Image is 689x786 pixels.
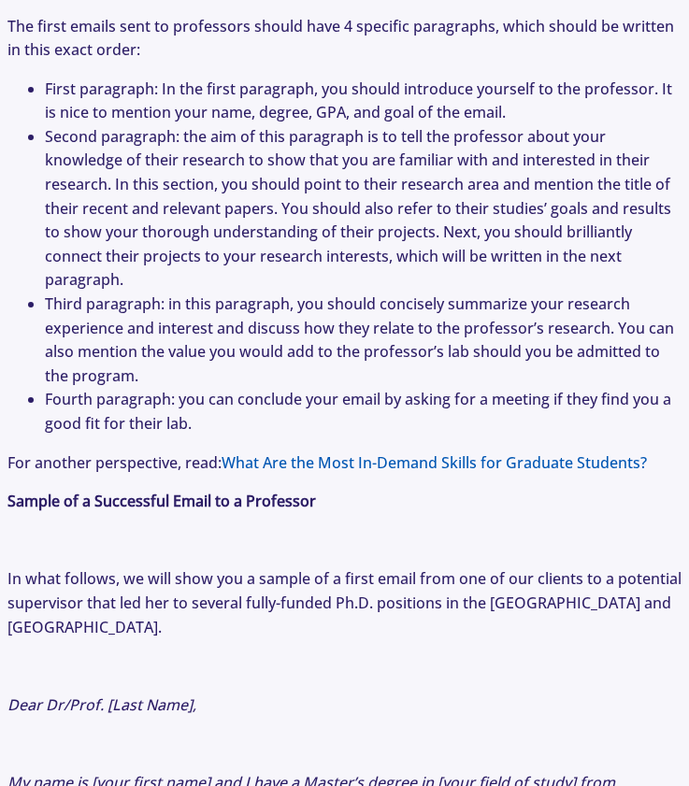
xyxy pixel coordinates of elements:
li: Second paragraph: the aim of this paragraph is to tell the professor about your knowledge of thei... [45,125,682,293]
li: Third paragraph: in this paragraph, you should concisely summarize your research experience and i... [45,293,682,388]
i: Dear Dr/Prof. [Last Name], [7,694,196,715]
strong: Sample of a Successful Email to a Professor [7,491,316,511]
li: First paragraph: In the first paragraph, you should introduce yourself to the professor. It is ni... [45,78,682,125]
p: In what follows, we will show you a sample of a first email from one of our clients to a potentia... [7,567,682,639]
p: The first emails sent to professors should have 4 specific paragraphs, which should be written in... [7,15,682,63]
a: What Are the Most In-Demand Skills for Graduate Students? [222,452,647,473]
p: For another perspective, read: [7,451,682,476]
li: Fourth paragraph: you can conclude your email by asking for a meeting if they find you a good fit... [45,388,682,436]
